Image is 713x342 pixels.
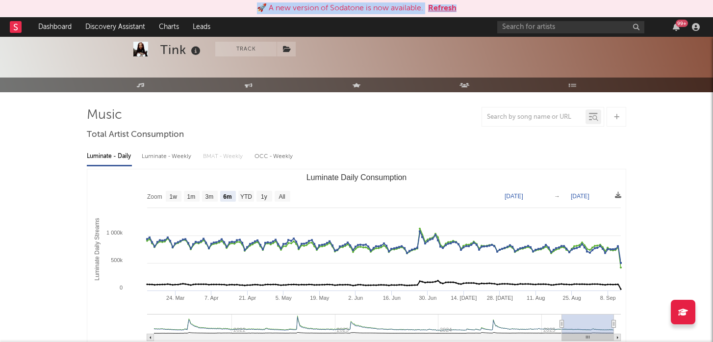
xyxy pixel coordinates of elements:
[204,295,219,301] text: 7. Apr
[215,42,277,56] button: Track
[673,23,680,31] button: 99+
[348,295,363,301] text: 2. Jun
[152,17,186,37] a: Charts
[306,173,407,182] text: Luminate Daily Consumption
[87,148,132,165] div: Luminate - Daily
[166,295,185,301] text: 24. Mar
[111,257,123,263] text: 500k
[563,295,581,301] text: 25. Aug
[255,148,294,165] div: OCC - Weekly
[120,285,123,290] text: 0
[571,193,589,200] text: [DATE]
[279,193,285,200] text: All
[78,17,152,37] a: Discovery Assistant
[147,193,162,200] text: Zoom
[186,17,217,37] a: Leads
[482,113,586,121] input: Search by song name or URL
[94,218,101,280] text: Luminate Daily Streams
[505,193,523,200] text: [DATE]
[487,295,513,301] text: 28. [DATE]
[106,230,123,236] text: 1 000k
[142,148,193,165] div: Luminate - Weekly
[310,295,330,301] text: 19. May
[600,295,616,301] text: 8. Sep
[428,2,457,14] button: Refresh
[170,193,178,200] text: 1w
[261,193,267,200] text: 1y
[527,295,545,301] text: 11. Aug
[451,295,477,301] text: 14. [DATE]
[497,21,644,33] input: Search for artists
[676,20,688,27] div: 99 +
[187,193,196,200] text: 1m
[240,193,252,200] text: YTD
[205,193,214,200] text: 3m
[239,295,256,301] text: 21. Apr
[223,193,231,200] text: 6m
[87,129,184,141] span: Total Artist Consumption
[554,193,560,200] text: →
[419,295,436,301] text: 30. Jun
[276,295,292,301] text: 5. May
[160,42,203,58] div: Tink
[257,2,423,14] div: 🚀 A new version of Sodatone is now available.
[383,295,401,301] text: 16. Jun
[31,17,78,37] a: Dashboard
